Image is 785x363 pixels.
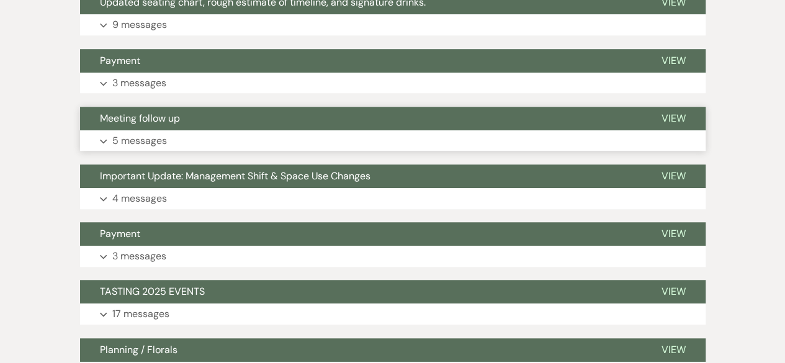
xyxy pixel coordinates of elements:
span: View [662,285,686,298]
button: View [642,222,706,246]
span: Payment [100,227,140,240]
span: View [662,227,686,240]
p: 4 messages [112,190,167,207]
button: Meeting follow up [80,107,642,130]
p: 9 messages [112,17,167,33]
span: View [662,343,686,356]
button: View [642,49,706,73]
button: 5 messages [80,130,706,151]
button: View [642,338,706,362]
span: Payment [100,54,140,67]
span: Meeting follow up [100,112,180,125]
span: View [662,54,686,67]
span: View [662,112,686,125]
button: 9 messages [80,14,706,35]
span: TASTING 2025 EVENTS [100,285,205,298]
button: View [642,164,706,188]
p: 17 messages [112,306,169,322]
button: 3 messages [80,73,706,94]
button: 17 messages [80,303,706,325]
span: Important Update: Management Shift & Space Use Changes [100,169,370,182]
button: 4 messages [80,188,706,209]
p: 5 messages [112,133,167,149]
button: Planning / Florals [80,338,642,362]
button: 3 messages [80,246,706,267]
button: View [642,107,706,130]
span: View [662,169,686,182]
button: TASTING 2025 EVENTS [80,280,642,303]
button: Important Update: Management Shift & Space Use Changes [80,164,642,188]
span: Planning / Florals [100,343,177,356]
button: View [642,280,706,303]
p: 3 messages [112,248,166,264]
button: Payment [80,49,642,73]
p: 3 messages [112,75,166,91]
button: Payment [80,222,642,246]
